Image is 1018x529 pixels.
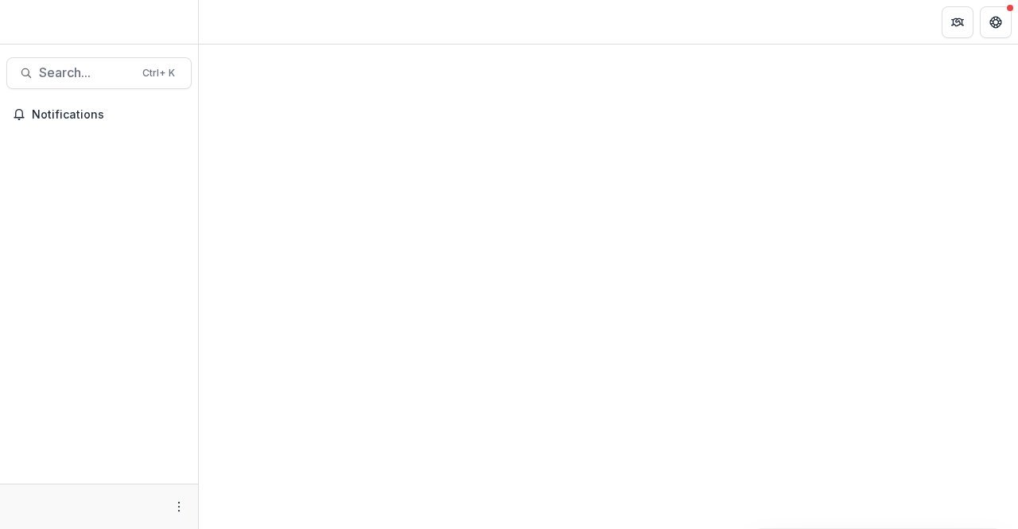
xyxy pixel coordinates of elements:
button: Get Help [980,6,1012,38]
button: Notifications [6,102,192,127]
nav: breadcrumb [205,10,273,33]
div: Ctrl + K [139,64,178,82]
button: Partners [942,6,973,38]
span: Notifications [32,108,185,122]
span: Search... [39,65,133,80]
button: Search... [6,57,192,89]
button: More [169,497,188,516]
